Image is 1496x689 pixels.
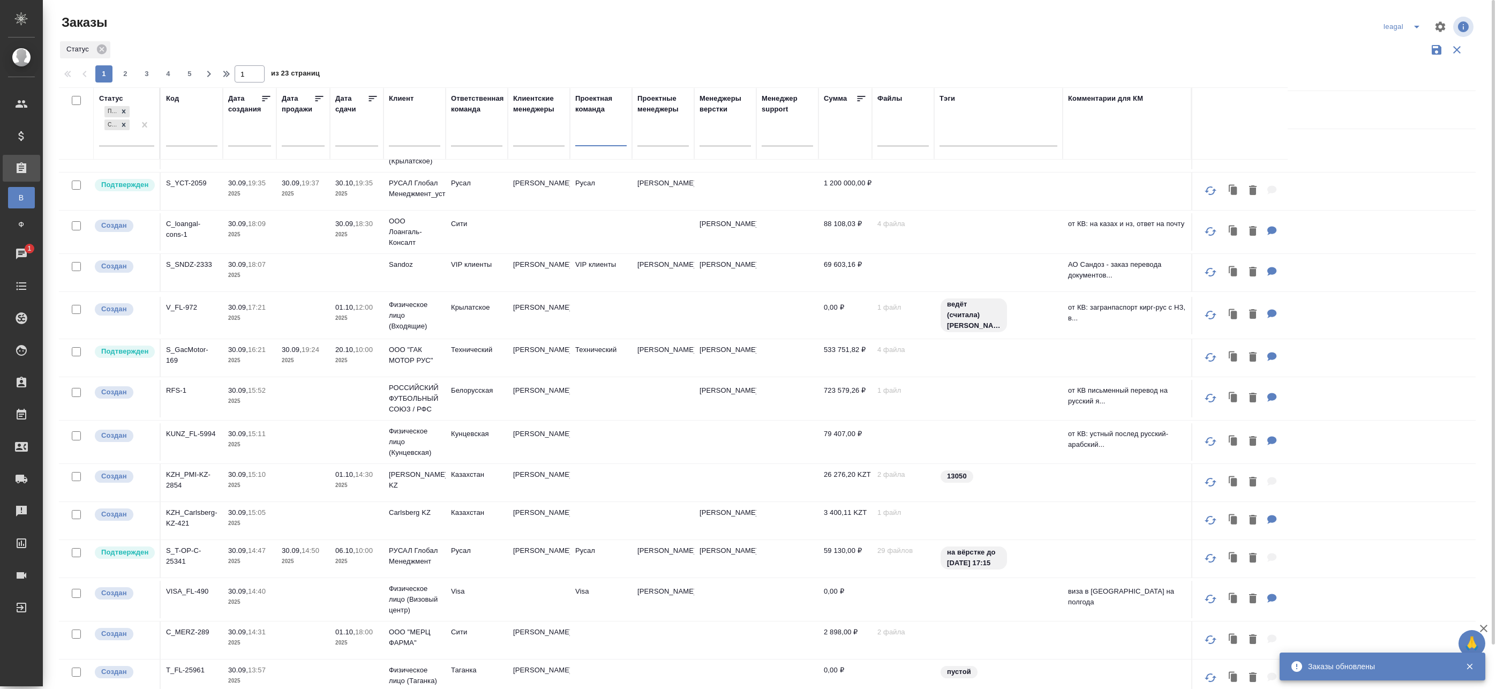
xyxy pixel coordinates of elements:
button: Удалить [1244,510,1262,531]
p: ведёт (считала) [PERSON_NAME] [947,299,1001,331]
a: Ф [8,214,35,235]
p: 12:00 [355,303,373,311]
td: [PERSON_NAME] [508,173,570,210]
p: 2025 [228,518,271,529]
p: 30.09, [228,546,248,555]
div: Сумма [824,93,847,104]
td: Сити [446,621,508,659]
span: Настроить таблицу [1427,14,1453,40]
button: 2 [117,65,134,83]
td: 1 200 000,00 ₽ [818,173,872,210]
p: 15:11 [248,430,266,438]
button: Клонировать [1223,548,1244,570]
td: Кунцевская [446,423,508,461]
button: Для КМ: от КВ: загранпаспорт кирг-рус с НЗ, все страницы, для визы в Таиланд и Египет. Забрать уд... [1262,304,1282,326]
p: РУСАЛ Глобал Менеджмент_уст [389,178,440,199]
p: 01.10, [335,628,355,636]
td: 0,00 ₽ [818,297,872,334]
button: Удалить [1244,667,1262,689]
div: Выставляется автоматически при создании заказа [94,665,154,679]
td: [PERSON_NAME] [632,339,694,377]
p: виза в [GEOGRAPHIC_DATA] на полгода [1068,586,1186,608]
p: 2025 [228,313,271,324]
div: Менеджер support [762,93,813,115]
a: В [8,187,35,208]
p: Создан [101,430,127,441]
p: Подтвержден [101,547,148,558]
p: 30.09, [228,470,248,478]
button: Удалить [1244,431,1262,453]
p: Физическое лицо (Визовый центр) [389,583,440,616]
p: 4 файла [877,344,929,355]
button: Обновить [1198,259,1223,285]
button: Для КМ: от КВ письменный перевод на русский язык Срок исполнения -до месяца [1262,387,1282,409]
p: 30.09, [282,346,302,354]
p: T_FL-25961 [166,665,217,676]
span: Ф [13,219,29,230]
button: Клонировать [1223,180,1244,202]
div: Выставляется автоматически при создании заказа [94,302,154,317]
div: Подтвержден [104,106,118,117]
td: VIP клиенты [446,254,508,291]
td: [PERSON_NAME] [508,540,570,578]
div: Клиент [389,93,414,104]
p: 16:21 [248,346,266,354]
td: Visa [570,581,632,618]
span: 2 [117,69,134,79]
button: Для КМ: от КВ: на казах и нз, ответ на почту [1262,221,1282,243]
td: [PERSON_NAME] [508,502,570,540]
span: 🙏 [1463,632,1481,655]
button: Клонировать [1223,471,1244,493]
p: 13:57 [248,666,266,674]
p: C_MERZ-289 [166,627,217,638]
p: Физическое лицо (Таганка) [389,665,440,686]
p: [PERSON_NAME] [700,344,751,355]
div: Тэги [939,93,955,104]
button: Удалить [1244,548,1262,570]
div: Выставляется автоматически при создании заказа [94,586,154,601]
button: Клонировать [1223,261,1244,283]
button: Клонировать [1223,347,1244,369]
p: 30.09, [282,179,302,187]
p: 2025 [228,676,271,686]
p: [PERSON_NAME] [700,507,751,518]
td: [PERSON_NAME] [508,621,570,659]
td: Русал [446,540,508,578]
td: [PERSON_NAME] [632,254,694,291]
p: 2025 [335,556,378,567]
p: 30.09, [335,220,355,228]
p: Создан [101,628,127,639]
p: 18:09 [248,220,266,228]
button: Клонировать [1223,510,1244,531]
div: Файлы [877,93,902,104]
p: Создан [101,304,127,314]
p: 30.09, [228,587,248,595]
button: 🙏 [1459,630,1485,657]
div: split button [1381,18,1427,35]
p: V_FL-972 [166,302,217,313]
p: 15:05 [248,508,266,516]
div: Заказы обновлены [1308,661,1449,672]
p: [PERSON_NAME] KZ [389,469,440,491]
p: Подтвержден [101,346,148,357]
p: 30.09, [228,303,248,311]
button: Обновить [1198,178,1223,204]
td: [PERSON_NAME] [508,339,570,377]
p: 30.09, [228,260,248,268]
div: Дата сдачи [335,93,367,115]
p: 2025 [228,229,271,240]
button: Сохранить фильтры [1426,40,1447,60]
button: Обновить [1198,469,1223,495]
p: S_GacMotor-169 [166,344,217,366]
p: 06.10, [335,546,355,555]
div: Комментарии для КМ [1068,93,1143,104]
div: 13050 [939,469,1057,484]
td: 59 130,00 ₽ [818,540,872,578]
p: 30.09, [228,508,248,516]
td: 723 579,26 ₽ [818,380,872,417]
p: 30.09, [228,220,248,228]
span: В [13,192,29,203]
p: 30.09, [282,546,302,555]
div: Подтвержден, Создан [103,105,131,118]
button: Удалить [1244,347,1262,369]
